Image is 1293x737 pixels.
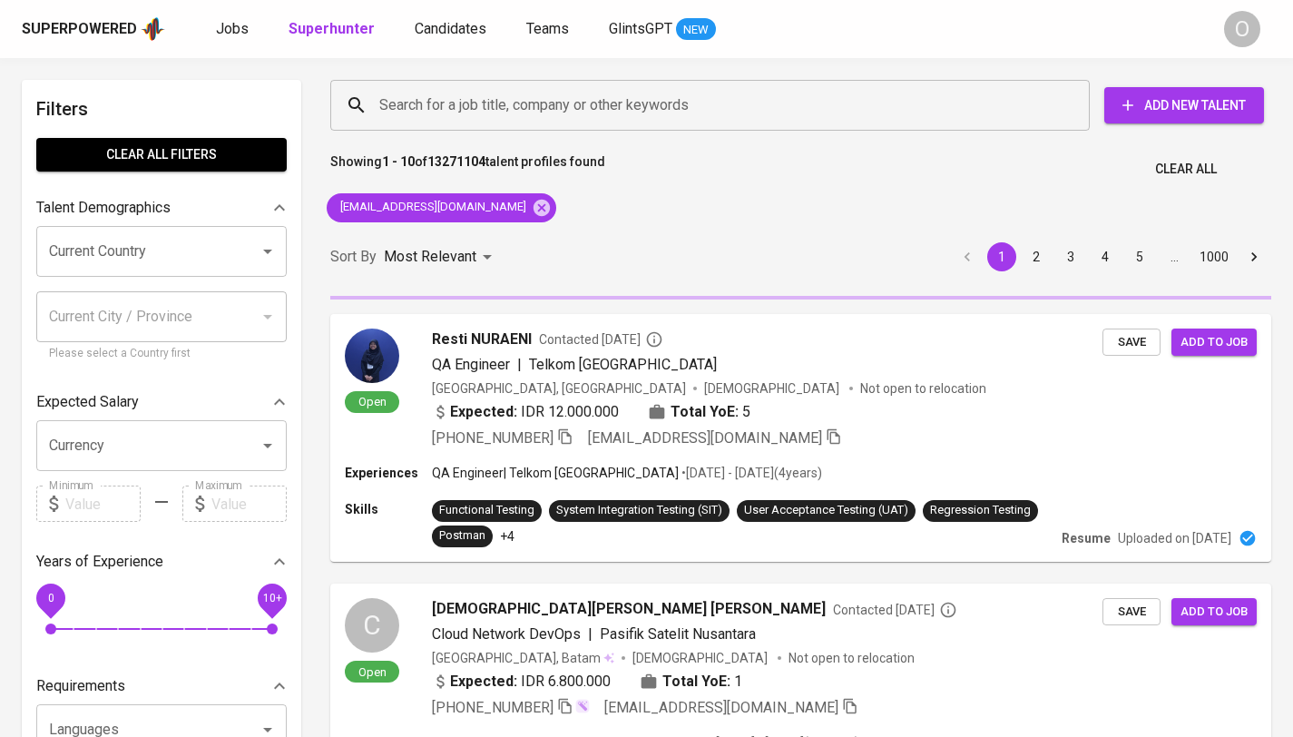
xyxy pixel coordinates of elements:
div: Regression Testing [930,502,1031,519]
span: Clear All [1155,158,1217,181]
button: Go to page 4 [1091,242,1120,271]
span: Open [351,394,394,409]
span: 10+ [262,592,281,604]
span: [DEMOGRAPHIC_DATA] [704,379,842,398]
h6: Filters [36,94,287,123]
span: 1 [734,671,742,693]
a: Candidates [415,18,490,41]
svg: By Batam recruiter [939,601,957,619]
b: Total YoE: [662,671,730,693]
div: Functional Testing [439,502,534,519]
b: Superhunter [289,20,375,37]
div: Most Relevant [384,241,498,274]
div: User Acceptance Testing (UAT) [744,502,908,519]
button: Go to page 5 [1125,242,1154,271]
div: Postman [439,527,485,545]
svg: By Batam recruiter [645,330,663,349]
button: Add New Talent [1104,87,1264,123]
b: 13271104 [427,154,485,169]
span: Clear All filters [51,143,272,166]
span: [PHONE_NUMBER] [432,429,553,447]
button: Save [1102,329,1161,357]
button: Open [255,433,280,458]
div: [EMAIL_ADDRESS][DOMAIN_NAME] [327,193,556,222]
span: | [588,624,593,645]
span: [EMAIL_ADDRESS][DOMAIN_NAME] [604,699,838,716]
div: [GEOGRAPHIC_DATA], Batam [432,649,614,667]
span: Teams [526,20,569,37]
div: Requirements [36,668,287,704]
input: Value [65,486,141,522]
span: Contacted [DATE] [833,601,957,619]
a: Superhunter [289,18,378,41]
p: Resume [1062,529,1111,547]
a: Jobs [216,18,252,41]
p: • [DATE] - [DATE] ( 4 years ) [679,464,822,482]
p: Not open to relocation [860,379,986,398]
span: Candidates [415,20,486,37]
span: [EMAIL_ADDRESS][DOMAIN_NAME] [327,199,537,216]
p: Sort By [330,246,377,268]
button: Open [255,239,280,264]
span: [DEMOGRAPHIC_DATA][PERSON_NAME] [PERSON_NAME] [432,598,826,620]
p: Talent Demographics [36,197,171,219]
button: Clear All filters [36,138,287,172]
span: Cloud Network DevOps [432,625,581,643]
div: Expected Salary [36,384,287,420]
span: Open [351,664,394,680]
span: Jobs [216,20,249,37]
span: Resti NURAENI [432,329,532,350]
span: QA Engineer [432,356,510,373]
span: Add to job [1180,602,1248,623]
a: Teams [526,18,573,41]
a: OpenResti NURAENIContacted [DATE]QA Engineer|Telkom [GEOGRAPHIC_DATA][GEOGRAPHIC_DATA], [GEOGRAPH... [330,314,1271,562]
img: app logo [141,15,165,43]
p: Uploaded on [DATE] [1118,529,1231,547]
button: Go to page 2 [1022,242,1051,271]
a: GlintsGPT NEW [609,18,716,41]
p: Skills [345,500,432,518]
b: Expected: [450,401,517,423]
span: GlintsGPT [609,20,672,37]
span: | [517,354,522,376]
span: NEW [676,21,716,39]
div: Talent Demographics [36,190,287,226]
a: Superpoweredapp logo [22,15,165,43]
div: … [1160,248,1189,266]
span: 5 [742,401,750,423]
button: Go to page 3 [1056,242,1085,271]
p: Showing of talent profiles found [330,152,605,186]
span: 0 [47,592,54,604]
span: [PHONE_NUMBER] [432,699,553,716]
button: Add to job [1171,329,1257,357]
p: Please select a Country first [49,345,274,363]
button: Add to job [1171,598,1257,626]
p: QA Engineer | Telkom [GEOGRAPHIC_DATA] [432,464,679,482]
span: Save [1112,332,1151,353]
p: +4 [500,527,514,545]
b: 1 - 10 [382,154,415,169]
input: Value [211,486,287,522]
div: Superpowered [22,19,137,40]
p: Years of Experience [36,551,163,573]
div: IDR 6.800.000 [432,671,611,693]
span: Save [1112,602,1151,623]
div: IDR 12.000.000 [432,401,619,423]
span: [EMAIL_ADDRESS][DOMAIN_NAME] [588,429,822,447]
div: C [345,598,399,653]
p: Most Relevant [384,246,476,268]
div: System Integration Testing (SIT) [556,502,722,519]
div: Years of Experience [36,544,287,580]
span: Telkom [GEOGRAPHIC_DATA] [529,356,717,373]
span: Pasifik Satelit Nusantara [600,625,756,643]
b: Expected: [450,671,517,693]
b: Total YoE: [671,401,739,423]
nav: pagination navigation [950,242,1271,271]
button: Go to next page [1239,242,1269,271]
span: [DEMOGRAPHIC_DATA] [632,649,770,667]
p: Not open to relocation [789,649,915,667]
p: Experiences [345,464,432,482]
p: Expected Salary [36,391,139,413]
button: Clear All [1148,152,1224,186]
span: Add to job [1180,332,1248,353]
